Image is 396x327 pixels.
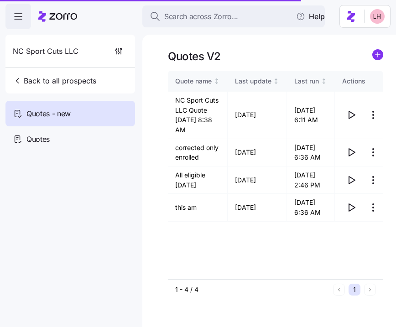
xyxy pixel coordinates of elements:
[287,139,335,166] td: [DATE] 6:36 AM
[13,75,96,86] span: Back to all prospects
[13,46,78,57] span: NC Sport Cuts LLC
[321,78,327,84] div: Not sorted
[287,92,335,139] td: [DATE] 6:11 AM
[287,71,335,92] th: Last runNot sorted
[349,284,360,296] button: 1
[214,78,220,84] div: Not sorted
[168,92,228,139] td: NC Sport Cuts LLC Quote [DATE] 8:38 AM
[26,134,50,145] span: Quotes
[168,166,228,194] td: All eligible [DATE]
[364,284,376,296] button: Next page
[296,11,325,22] span: Help
[5,126,135,152] a: Quotes
[235,76,271,86] div: Last update
[168,139,228,166] td: corrected only enrolled
[372,49,383,63] a: add icon
[228,92,287,139] td: [DATE]
[370,9,385,24] img: 8ac9784bd0c5ae1e7e1202a2aac67deb
[168,194,228,221] td: this am
[294,76,319,86] div: Last run
[273,78,279,84] div: Not sorted
[168,49,221,63] h1: Quotes V2
[333,284,345,296] button: Previous page
[228,139,287,166] td: [DATE]
[287,166,335,194] td: [DATE] 2:46 PM
[228,166,287,194] td: [DATE]
[168,71,228,92] th: Quote nameNot sorted
[5,101,135,126] a: Quotes - new
[175,285,329,294] div: 1 - 4 / 4
[289,7,332,26] button: Help
[228,194,287,221] td: [DATE]
[26,108,71,119] span: Quotes - new
[372,49,383,60] svg: add icon
[342,76,386,86] div: Actions
[287,194,335,221] td: [DATE] 6:36 AM
[142,5,325,27] button: Search across Zorro...
[164,11,238,22] span: Search across Zorro...
[228,71,287,92] th: Last updateNot sorted
[9,72,100,90] button: Back to all prospects
[175,76,212,86] div: Quote name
